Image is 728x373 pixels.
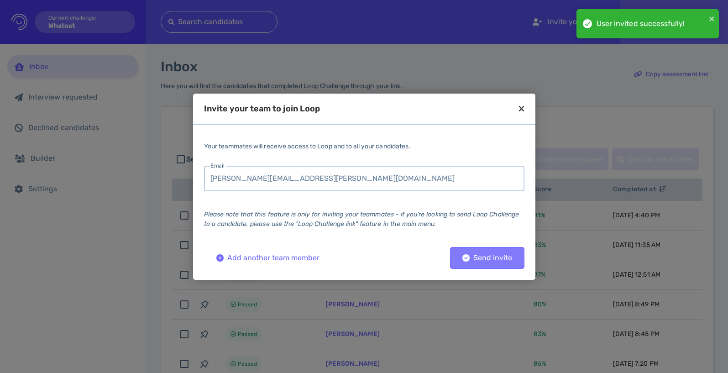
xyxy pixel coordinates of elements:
button: close [709,13,715,24]
div: Please note that this feature is only for inviting your teammates - if you're looking to send Loo... [204,210,524,229]
div: User invited successfully! [597,18,706,29]
button: Add another team member [204,247,332,269]
div: Send invite [458,255,517,261]
button: Send invite [450,247,524,269]
div: Invite your team to join Loop [204,105,320,113]
div: Your teammates will receive access to Loop and to all your candidates. [204,142,524,151]
div: Add another team member [212,255,324,261]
